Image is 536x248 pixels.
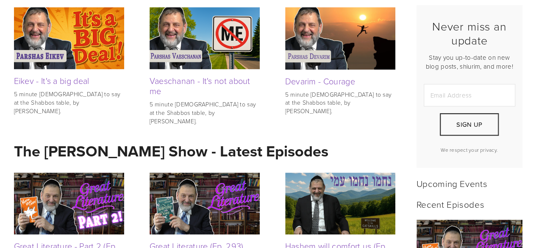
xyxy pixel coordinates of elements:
[150,100,260,125] p: 5 minute [DEMOGRAPHIC_DATA] to say at the Shabbos table, by [PERSON_NAME].
[285,75,355,87] a: Devarim - Courage
[440,113,498,136] button: Sign Up
[417,199,522,209] h2: Recent Episodes
[150,173,260,234] img: Great Literature (Ep. 293)
[417,178,522,189] h2: Upcoming Events
[14,140,328,162] strong: The [PERSON_NAME] Show - Latest Episodes
[14,7,124,69] img: Eikev - It's a big deal
[424,146,515,153] p: We respect your privacy.
[285,90,395,115] p: 5 minute [DEMOGRAPHIC_DATA] to say at the Shabbos table, by [PERSON_NAME].
[150,75,250,97] a: Vaeschanan - It's not about me
[285,173,395,234] img: Hashem will comfort us (Ep. 292)
[14,90,124,115] p: 5 minute [DEMOGRAPHIC_DATA] to say at the Shabbos table, by [PERSON_NAME].
[424,20,515,47] h2: Never miss an update
[424,84,515,106] input: Email Address
[456,120,482,129] span: Sign Up
[285,7,395,70] img: Devarim - Courage
[14,75,89,86] a: Eikev - It's a big deal
[150,7,260,69] img: Vaeschanan - It's not about me
[424,53,515,71] p: Stay you up-to-date on new blog posts, shiurim, and more!
[14,173,124,234] img: Great Literature - Part 2 (Ep. 294)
